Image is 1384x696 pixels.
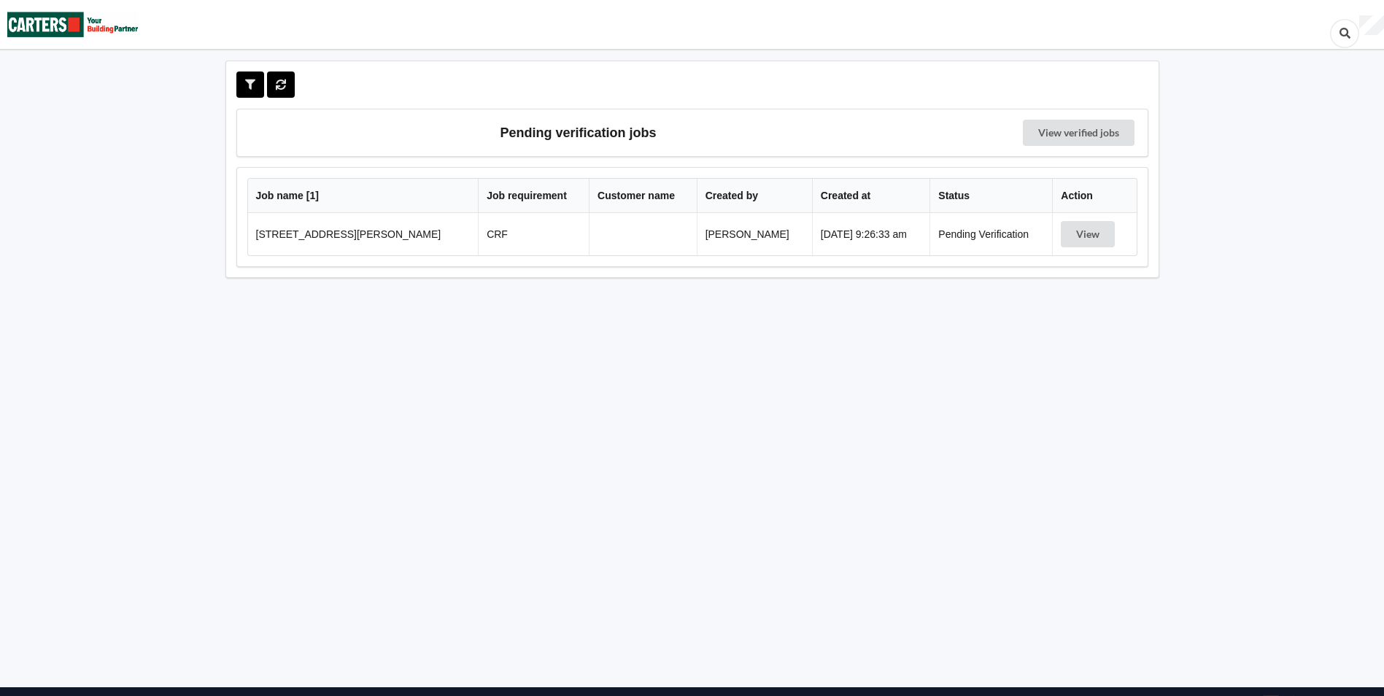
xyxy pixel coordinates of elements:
[1061,228,1118,240] a: View
[1061,221,1115,247] button: View
[1023,120,1134,146] a: View verified jobs
[247,120,910,146] h3: Pending verification jobs
[248,213,479,255] td: [STREET_ADDRESS][PERSON_NAME]
[1359,15,1384,36] div: User Profile
[697,179,812,213] th: Created by
[812,213,929,255] td: [DATE] 9:26:33 am
[7,1,139,48] img: Carters
[812,179,929,213] th: Created at
[478,179,589,213] th: Job requirement
[589,179,697,213] th: Customer name
[1052,179,1136,213] th: Action
[929,213,1052,255] td: Pending Verification
[478,213,589,255] td: CRF
[248,179,479,213] th: Job name [ 1 ]
[697,213,812,255] td: [PERSON_NAME]
[929,179,1052,213] th: Status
